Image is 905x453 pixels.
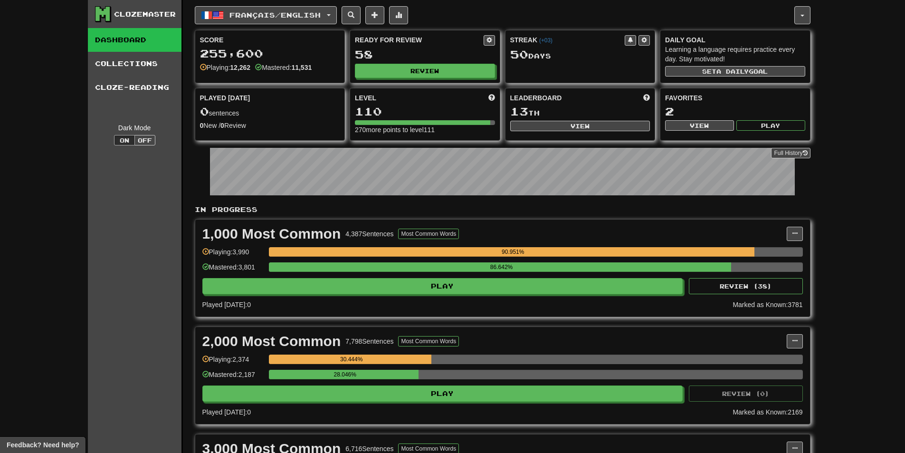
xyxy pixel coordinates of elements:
[202,408,251,416] span: Played [DATE]: 0
[272,370,419,379] div: 28.046%
[733,300,802,309] div: Marked as Known: 3781
[202,262,264,278] div: Mastered: 3,801
[202,355,264,370] div: Playing: 2,374
[202,301,251,308] span: Played [DATE]: 0
[195,205,810,214] p: In Progress
[665,45,805,64] div: Learning a language requires practice every day. Stay motivated!
[114,10,176,19] div: Clozemaster
[355,106,495,117] div: 110
[202,370,264,386] div: Mastered: 2,187
[355,93,376,103] span: Level
[539,37,553,44] a: (+03)
[88,52,181,76] a: Collections
[665,35,805,45] div: Daily Goal
[510,121,650,131] button: View
[200,122,204,129] strong: 0
[202,227,341,241] div: 1,000 Most Common
[510,48,528,61] span: 50
[355,35,484,45] div: Ready for Review
[345,229,393,239] div: 4,387 Sentences
[200,63,251,72] div: Playing:
[220,122,224,129] strong: 0
[771,148,810,158] a: Full History
[272,355,431,364] div: 30.444%
[291,64,312,71] strong: 11,531
[88,28,181,52] a: Dashboard
[342,6,361,24] button: Search sentences
[665,106,805,117] div: 2
[202,278,683,294] button: Play
[355,125,495,135] div: 270 more points to level 111
[200,121,340,130] div: New / Review
[365,6,384,24] button: Add sentence to collection
[195,6,337,24] button: Français/English
[398,229,459,239] button: Most Common Words
[665,93,805,103] div: Favorites
[689,386,803,402] button: Review (0)
[355,48,495,60] div: 58
[202,386,683,402] button: Play
[355,64,495,78] button: Review
[510,35,625,45] div: Streak
[736,120,805,131] button: Play
[510,48,650,61] div: Day s
[272,247,754,257] div: 90.951%
[272,262,732,272] div: 86.642%
[202,334,341,348] div: 2,000 Most Common
[689,278,803,294] button: Review (38)
[200,106,340,118] div: sentences
[200,48,340,59] div: 255,600
[510,105,528,118] span: 13
[398,336,459,347] button: Most Common Words
[510,93,562,103] span: Leaderboard
[114,135,135,145] button: On
[95,123,174,133] div: Dark Mode
[134,135,155,145] button: Off
[200,35,340,45] div: Score
[88,76,181,99] a: Cloze-Reading
[665,120,734,131] button: View
[665,66,805,77] button: Seta dailygoal
[733,407,802,417] div: Marked as Known: 2169
[488,93,495,103] span: Score more points to level up
[255,63,312,72] div: Mastered:
[200,93,250,103] span: Played [DATE]
[200,105,209,118] span: 0
[389,6,408,24] button: More stats
[229,11,321,19] span: Français / English
[510,106,650,118] div: th
[345,337,393,346] div: 7,798 Sentences
[7,440,79,450] span: Open feedback widget
[202,247,264,263] div: Playing: 3,990
[643,93,650,103] span: This week in points, UTC
[230,64,250,71] strong: 12,262
[716,68,749,75] span: a daily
